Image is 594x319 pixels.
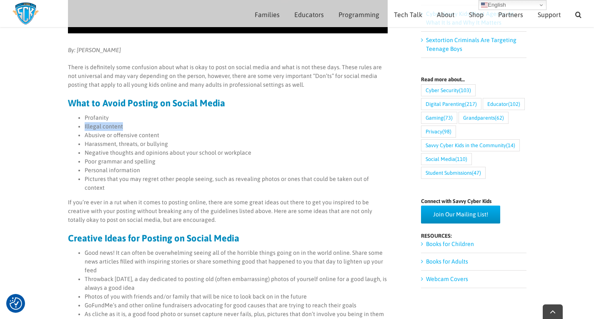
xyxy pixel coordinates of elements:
[85,166,388,175] li: Personal information
[426,276,468,282] a: Webcam Covers
[68,198,388,224] p: If you’re ever in a rut when it comes to posting online, there are some great ideas out there to ...
[444,112,453,123] span: (73)
[85,122,388,131] li: Illegal content
[508,98,520,110] span: (102)
[483,98,525,110] a: Educator (102 items)
[85,148,388,157] li: Negative thoughts and opinions about your school or workplace
[85,140,388,148] li: Harassment, threats, or bullying
[85,292,388,301] li: Photos of you with friends and/or family that will be nice to look back on in the future
[421,167,486,179] a: Student Submissions (47 items)
[85,249,388,275] li: Good news! It can often be overwhelming seeing all of the horrible things going on in the world o...
[68,47,121,53] em: By: [PERSON_NAME]
[469,11,484,18] span: Shop
[68,63,388,89] p: There is definitely some confusion about what is okay to post on social media and what is not the...
[442,126,451,137] span: (98)
[338,11,379,18] span: Programming
[421,198,526,204] h4: Connect with Savvy Cyber Kids
[421,98,481,110] a: Digital Parenting (217 items)
[421,112,457,124] a: Gaming (73 items)
[455,153,467,165] span: (110)
[85,175,388,192] li: Pictures that you may regret other people seeing, such as revealing photos or ones that could be ...
[426,258,468,265] a: Books for Adults
[426,241,474,247] a: Books for Children
[10,297,22,310] button: Consent Preferences
[538,11,561,18] span: Support
[459,85,471,96] span: (103)
[465,98,477,110] span: (217)
[68,98,225,108] strong: What to Avoid Posting on Social Media
[459,112,509,124] a: Grandparents (62 items)
[13,2,39,25] img: Savvy Cyber Kids Logo
[506,140,515,151] span: (14)
[472,167,481,178] span: (47)
[10,297,22,310] img: Revisit consent button
[495,112,504,123] span: (62)
[421,84,476,96] a: Cyber Security (103 items)
[85,157,388,166] li: Poor grammar and spelling
[85,301,388,310] li: GoFundMe’s and other online fundraisers advocating for good causes that are trying to reach their...
[426,37,516,52] a: Sextortion Criminals Are Targeting Teenage Boys
[421,77,526,82] h4: Read more about…
[68,233,239,244] strong: Creative Ideas for Posting on Social Media
[85,113,388,122] li: Profanity
[437,11,454,18] span: About
[498,11,523,18] span: Partners
[85,131,388,140] li: Abusive or offensive content
[421,153,472,165] a: Social Media (110 items)
[255,11,280,18] span: Families
[294,11,324,18] span: Educators
[421,233,526,239] h4: RESOURCES:
[433,211,488,218] span: Join Our Mailing List!
[421,126,456,138] a: Privacy (98 items)
[85,275,388,292] li: Throwback [DATE], a day dedicated to posting old (often embarrassing) photos of yourself online f...
[481,2,488,8] img: en
[394,11,422,18] span: Tech Talk
[421,139,520,151] a: Savvy Cyber Kids in the Community (14 items)
[421,206,500,224] a: Join Our Mailing List!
